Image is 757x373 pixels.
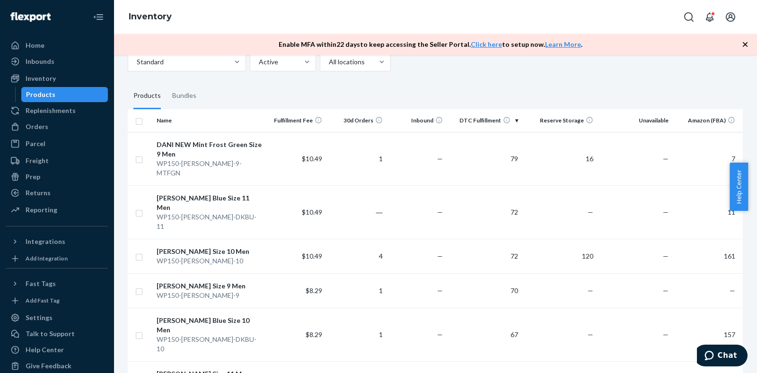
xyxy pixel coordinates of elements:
iframe: Opens a widget where you can chat to one of our agents [697,345,748,368]
span: $8.29 [306,330,322,338]
div: Add Fast Tag [26,296,60,304]
input: All locations [328,57,329,67]
div: Add Integration [26,254,68,262]
a: Reporting [6,202,108,217]
th: 30d Orders [326,109,386,132]
div: WP150-[PERSON_NAME]-10 [157,256,262,266]
div: Returns [26,188,51,198]
a: Freight [6,153,108,168]
span: — [730,286,735,295]
a: Inventory [6,71,108,86]
th: Name [153,109,266,132]
span: $10.49 [302,252,322,260]
div: WP150-[PERSON_NAME]-DKBU-10 [157,335,262,354]
span: — [663,286,669,295]
div: [PERSON_NAME] Blue Size 11 Men [157,193,262,212]
td: 1 [326,132,386,185]
td: 67 [447,308,522,361]
div: Settings [26,313,53,322]
p: Enable MFA within 22 days to keep accessing the Seller Portal. to setup now. . [279,40,582,49]
a: Returns [6,185,108,200]
div: Reporting [26,205,57,215]
div: WP150-[PERSON_NAME]-9 [157,291,262,300]
span: — [437,286,443,295]
span: $8.29 [306,286,322,295]
span: $10.49 [302,155,322,163]
a: Learn More [545,40,581,48]
span: — [663,252,669,260]
th: Amazon (FBA) [672,109,743,132]
a: Orders [6,119,108,134]
div: Home [26,41,44,50]
span: — [437,208,443,216]
button: Close Navigation [89,8,108,26]
td: 7 [672,132,743,185]
div: WP150-[PERSON_NAME]-DKBU-11 [157,212,262,231]
div: Integrations [26,237,65,246]
td: 72 [447,185,522,239]
a: Parcel [6,136,108,151]
input: Standard [136,57,137,67]
td: 1 [326,273,386,308]
div: Freight [26,156,49,165]
a: Add Fast Tag [6,295,108,306]
span: — [437,155,443,163]
div: Give Feedback [26,361,71,371]
a: Home [6,38,108,53]
a: Inbounds [6,54,108,69]
span: — [663,330,669,338]
td: 157 [672,308,743,361]
span: $10.49 [302,208,322,216]
div: Inventory [26,74,56,83]
div: Replenishments [26,106,76,115]
div: [PERSON_NAME] Blue Size 10 Men [157,316,262,335]
a: Help Center [6,342,108,357]
button: Talk to Support [6,326,108,341]
span: — [588,286,593,295]
div: Inbounds [26,57,54,66]
a: Click here [471,40,502,48]
td: 70 [447,273,522,308]
td: 1 [326,308,386,361]
span: — [437,330,443,338]
img: Flexport logo [10,12,51,22]
td: 16 [522,132,597,185]
div: [PERSON_NAME] Size 10 Men [157,247,262,256]
button: Help Center [730,163,748,211]
th: Unavailable [597,109,672,132]
a: Replenishments [6,103,108,118]
div: WP150-[PERSON_NAME]-9-MTFGN [157,159,262,178]
input: Active [258,57,259,67]
button: Open Search Box [679,8,698,26]
span: — [588,208,593,216]
th: DTC Fulfillment [447,109,522,132]
td: 120 [522,239,597,273]
td: 79 [447,132,522,185]
td: 4 [326,239,386,273]
a: Prep [6,169,108,184]
a: Inventory [129,11,172,22]
th: Reserve Storage [522,109,597,132]
button: Fast Tags [6,276,108,291]
button: Open notifications [700,8,719,26]
div: DANI NEW Mint Frost Green Size 9 Men [157,140,262,159]
div: Products [133,83,161,109]
span: — [437,252,443,260]
div: [PERSON_NAME] Size 9 Men [157,281,262,291]
button: Integrations [6,234,108,249]
td: 161 [672,239,743,273]
th: Inbound [387,109,447,132]
a: Settings [6,310,108,325]
a: Products [21,87,108,102]
div: Fast Tags [26,279,56,288]
div: Orders [26,122,48,131]
span: — [588,330,593,338]
td: 72 [447,239,522,273]
th: Fulfillment Fee [266,109,326,132]
div: Products [26,90,55,99]
div: Talk to Support [26,329,75,338]
ol: breadcrumbs [121,3,179,31]
td: ― [326,185,386,239]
